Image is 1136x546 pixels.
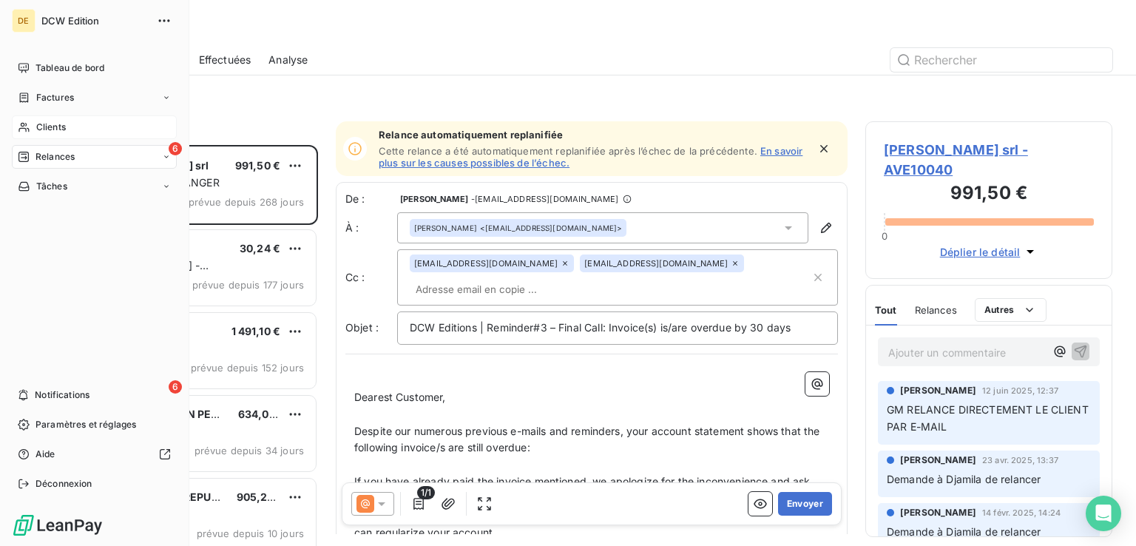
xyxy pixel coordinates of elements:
span: [PERSON_NAME] [900,454,976,467]
span: Objet : [345,321,379,334]
span: 6 [169,380,182,394]
div: <[EMAIL_ADDRESS][DOMAIN_NAME]> [414,223,622,233]
span: DCW Edition [41,15,148,27]
span: Notifications [35,388,89,402]
span: DCW Editions | Reminder#3 – Final Call: Invoice(s) is/are overdue by 30 days [410,321,791,334]
a: Tâches [12,175,177,198]
span: [PERSON_NAME] [900,506,976,519]
button: Envoyer [778,492,832,516]
span: Relances [915,304,957,316]
input: Rechercher [890,48,1112,72]
span: 30,24 € [240,242,280,255]
span: [PERSON_NAME] [400,195,468,203]
button: Autres [975,298,1047,322]
span: Déconnexion [35,477,92,491]
span: prévue depuis 34 jours [195,445,304,456]
span: prévue depuis 177 jours [192,279,304,291]
span: Despite our numerous previous e-mails and reminders, your account statement shows that the follow... [354,425,823,454]
span: 991,50 € [235,159,280,172]
a: Clients [12,115,177,139]
button: Déplier le détail [936,243,1043,260]
div: DE [12,9,35,33]
span: Déplier le détail [940,244,1021,260]
a: Aide [12,442,177,466]
span: - [EMAIL_ADDRESS][DOMAIN_NAME] [471,195,618,203]
span: GM RELANCE DIRECTEMENT LE CLIENT PAR E-MAIL [887,403,1092,433]
span: prévue depuis 268 jours [189,196,304,208]
span: [PERSON_NAME] [900,384,976,397]
span: [PERSON_NAME] srl - AVE10040 [884,140,1094,180]
span: Tableau de bord [35,61,104,75]
span: Aide [35,448,55,461]
img: Logo LeanPay [12,513,104,537]
span: 1 491,10 € [231,325,281,337]
span: Clients [36,121,66,134]
label: À : [345,220,397,235]
a: En savoir plus sur les causes possibles de l’échec. [379,145,802,169]
span: [PERSON_NAME] [414,223,477,233]
span: Paramètres et réglages [35,418,136,431]
span: prévue depuis 10 jours [197,528,304,539]
span: Demande à Djamila de relancer [887,473,1041,485]
div: Open Intercom Messenger [1086,496,1121,531]
span: 634,02 € [238,408,285,420]
a: Tableau de bord [12,56,177,80]
span: prévue depuis 152 jours [191,362,304,374]
span: Factures [36,91,74,104]
span: Tout [875,304,897,316]
h3: 991,50 € [884,180,1094,209]
span: Effectuées [199,53,251,67]
input: Adresse email en copie ... [410,278,581,300]
span: Tâches [36,180,67,193]
div: grid [71,145,318,546]
span: If you have already paid the invoice mentioned, we apologize for the inconvenience and ask you to... [354,475,814,505]
a: 6Relances [12,145,177,169]
span: 1/1 [417,486,435,499]
span: Analyse [268,53,308,67]
a: Factures [12,86,177,109]
a: Paramètres et réglages [12,413,177,437]
span: Cette relance a été automatiquement replanifiée après l’échec de la précédente. [379,145,757,157]
label: Cc : [345,270,397,285]
span: Relance automatiquement replanifiée [379,129,808,141]
span: 0 [882,230,887,242]
span: Demande à Djamila de relancer [887,525,1041,538]
span: Dearest Customer, [354,391,446,403]
span: 12 juin 2025, 12:37 [982,386,1058,395]
span: [EMAIL_ADDRESS][DOMAIN_NAME] [584,259,728,268]
span: 23 avr. 2025, 13:37 [982,456,1058,465]
span: 6 [169,142,182,155]
span: [EMAIL_ADDRESS][DOMAIN_NAME] [414,259,558,268]
span: 14 févr. 2025, 14:24 [982,508,1061,517]
span: 905,28 € [237,491,284,503]
span: De : [345,192,397,206]
span: Relances [35,150,75,164]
